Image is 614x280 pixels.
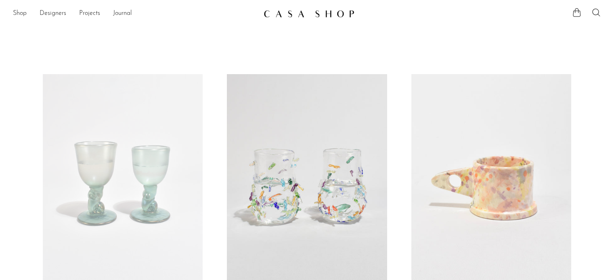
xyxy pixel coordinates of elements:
a: Shop [13,8,27,19]
a: Designers [40,8,66,19]
ul: NEW HEADER MENU [13,7,257,21]
a: Journal [113,8,132,19]
nav: Desktop navigation [13,7,257,21]
a: Projects [79,8,100,19]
